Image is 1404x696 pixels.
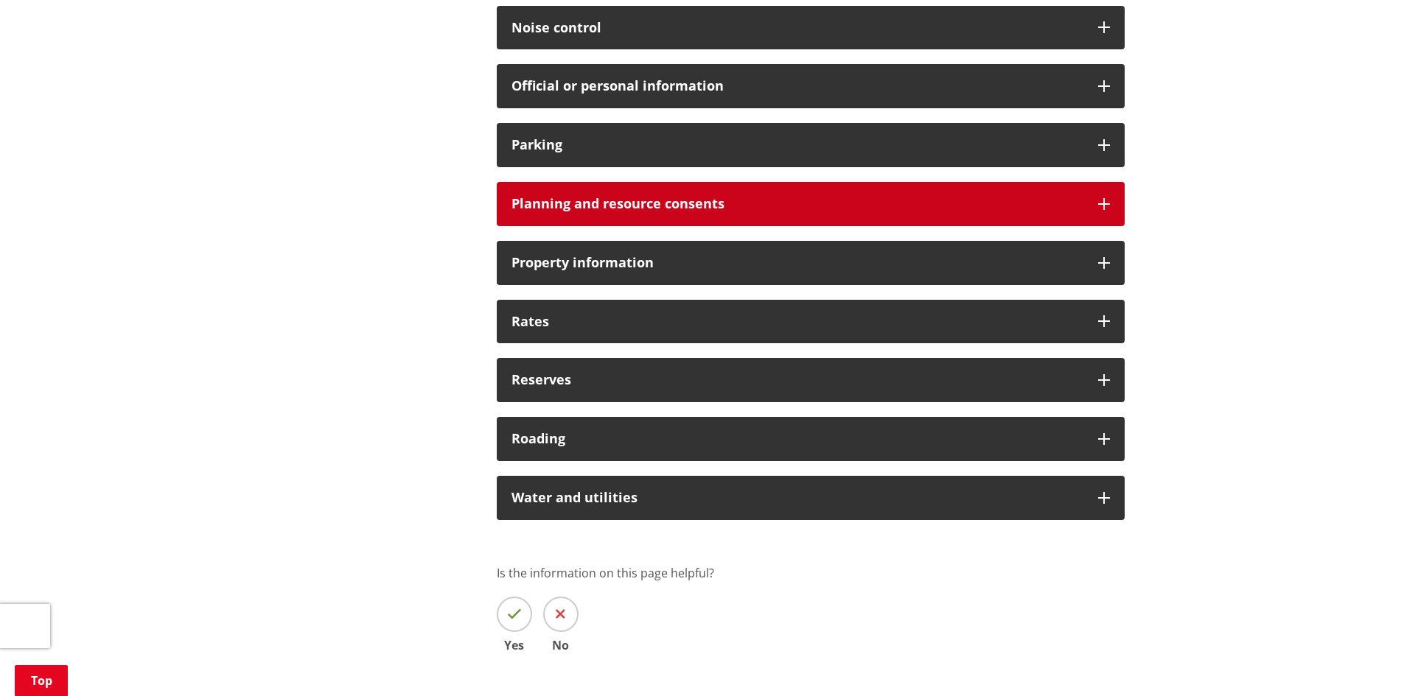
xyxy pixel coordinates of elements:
[511,138,1083,152] h3: Parking
[511,256,1083,270] h3: Property information
[543,639,579,651] span: No
[15,665,68,696] a: Top
[511,432,1083,446] h3: Roading
[511,79,1083,94] h3: Official or personal information
[511,491,1083,505] h3: Water and utilities
[511,21,1083,35] h3: Noise control
[1336,634,1389,687] iframe: Messenger Launcher
[511,197,1083,211] h3: Planning and resource consents
[497,564,1125,582] p: Is the information on this page helpful?
[511,373,1083,387] h3: Reserves
[511,314,1083,329] h3: Rates
[497,639,532,651] span: Yes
